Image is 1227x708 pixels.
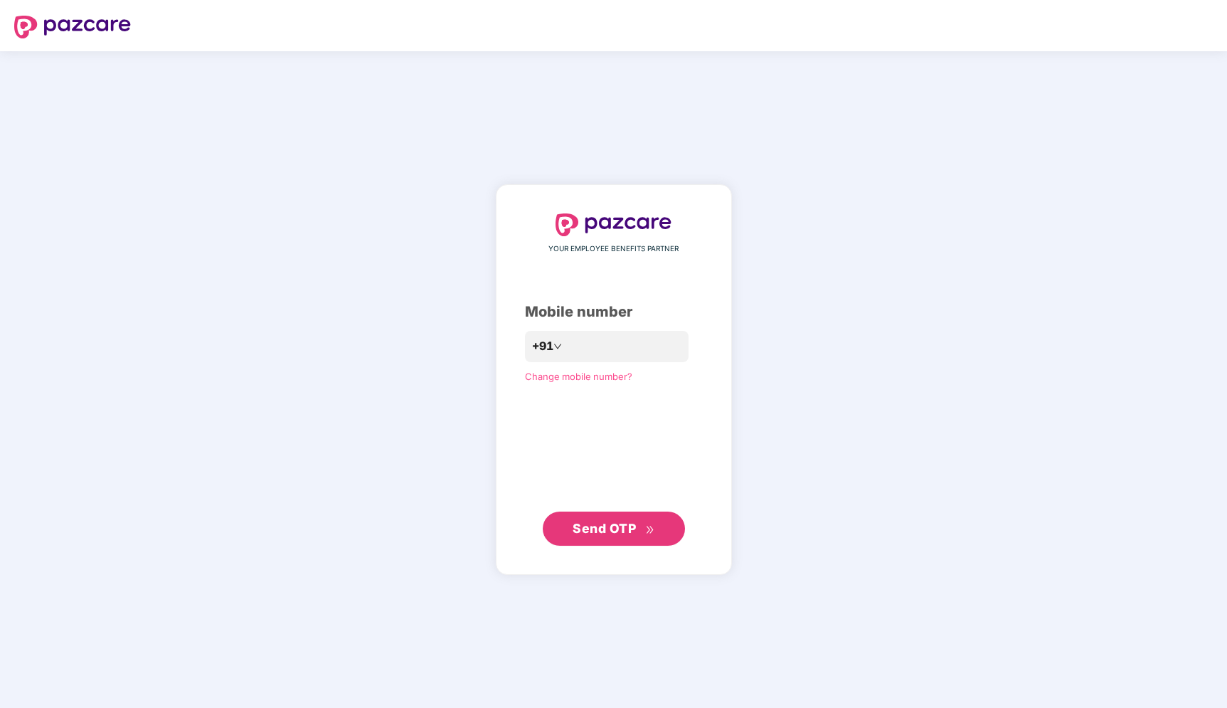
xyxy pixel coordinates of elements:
span: Send OTP [573,521,636,536]
div: Mobile number [525,301,703,323]
img: logo [556,213,672,236]
span: down [553,342,562,351]
a: Change mobile number? [525,371,632,382]
span: YOUR EMPLOYEE BENEFITS PARTNER [548,243,679,255]
span: double-right [645,525,654,534]
span: +91 [532,337,553,355]
img: logo [14,16,131,38]
button: Send OTPdouble-right [543,512,685,546]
